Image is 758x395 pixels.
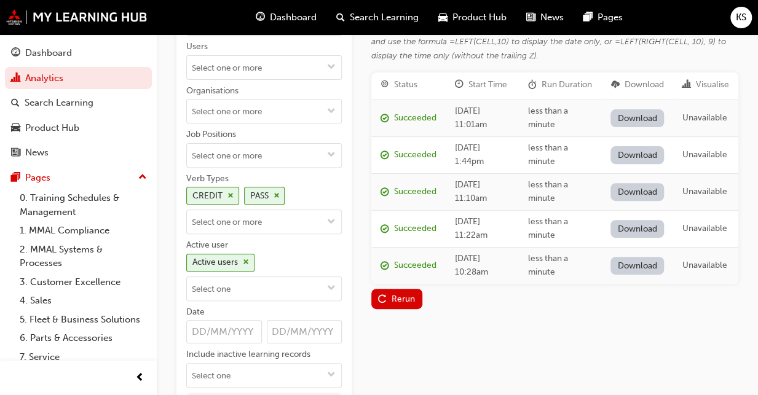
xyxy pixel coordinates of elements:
[15,189,152,221] a: 0. Training Schedules & Management
[15,348,152,367] a: 7. Service
[138,170,147,186] span: up-icon
[322,364,341,387] button: toggle menu
[381,261,389,272] span: report_succeeded-icon
[186,128,236,141] div: Job Positions
[542,78,592,92] div: Run Duration
[381,114,389,124] span: report_succeeded-icon
[730,7,752,28] button: KS
[187,210,341,233] input: Verb TypesCREDITcross-iconPASScross-icontoggle menu
[394,111,436,125] div: Succeeded
[610,80,619,90] span: download-icon
[5,166,152,189] button: Pages
[186,306,205,318] div: Date
[394,185,436,199] div: Succeeded
[15,221,152,240] a: 1. MMAL Compliance
[526,10,535,25] span: news-icon
[624,78,663,92] div: Download
[610,109,664,127] a: Download
[187,56,341,79] input: Userstoggle menu
[736,10,746,25] span: KS
[598,10,623,25] span: Pages
[682,149,727,160] span: Unavailable
[540,10,564,25] span: News
[11,173,20,184] span: pages-icon
[371,7,738,63] div: Please note: The timestamp supplied is in ISO standard, which is particularly for machine analysi...
[326,5,428,30] a: search-iconSearch Learning
[381,151,389,161] span: report_succeeded-icon
[11,73,20,84] span: chart-icon
[455,215,510,243] div: [DATE] 11:22am
[322,144,341,167] button: toggle menu
[186,320,262,343] input: Date
[25,96,93,110] div: Search Learning
[327,284,336,294] span: down-icon
[250,189,269,203] div: PASS
[610,220,664,238] a: Download
[322,210,341,233] button: toggle menu
[186,41,208,53] div: Users
[327,217,336,228] span: down-icon
[350,10,419,25] span: Search Learning
[610,146,664,164] a: Download
[5,117,152,139] a: Product Hub
[394,148,436,162] div: Succeeded
[610,257,664,275] a: Download
[327,107,336,117] span: down-icon
[696,78,729,92] div: Visualise
[270,10,317,25] span: Dashboard
[528,80,537,90] span: duration-icon
[25,146,49,160] div: News
[186,173,229,185] div: Verb Types
[187,364,341,387] input: Include inactive learning recordstoggle menu
[381,224,389,235] span: report_succeeded-icon
[394,222,436,236] div: Succeeded
[5,67,152,90] a: Analytics
[327,370,336,381] span: down-icon
[682,223,727,233] span: Unavailable
[274,192,280,200] span: cross-icon
[528,178,593,206] div: less than a minute
[15,329,152,348] a: 6. Parts & Accessories
[187,144,341,167] input: Job Positionstoggle menu
[186,348,310,361] div: Include inactive learning records
[378,295,387,305] span: replay-icon
[192,189,223,203] div: CREDIT
[25,171,50,185] div: Pages
[452,10,507,25] span: Product Hub
[438,10,448,25] span: car-icon
[455,252,510,280] div: [DATE] 10:28am
[336,10,345,25] span: search-icon
[11,98,20,109] span: search-icon
[256,10,265,25] span: guage-icon
[5,42,152,65] a: Dashboard
[135,370,144,386] span: prev-icon
[327,151,336,161] span: down-icon
[682,112,727,123] span: Unavailable
[394,259,436,273] div: Succeeded
[186,239,228,251] div: Active user
[682,80,691,90] span: chart-icon
[394,78,417,92] div: Status
[583,10,593,25] span: pages-icon
[381,80,389,90] span: target-icon
[516,5,574,30] a: news-iconNews
[227,192,234,200] span: cross-icon
[5,39,152,166] button: DashboardAnalyticsSearch LearningProduct HubNews
[455,178,510,206] div: [DATE] 11:10am
[682,186,727,197] span: Unavailable
[455,141,510,169] div: [DATE] 1:44pm
[25,46,72,60] div: Dashboard
[6,9,148,25] img: mmal
[15,240,152,273] a: 2. MMAL Systems & Processes
[15,310,152,329] a: 5. Fleet & Business Solutions
[528,141,593,169] div: less than a minute
[322,277,341,300] button: toggle menu
[187,277,341,300] input: Active userActive userscross-icontoggle menu
[186,85,239,97] div: Organisations
[246,5,326,30] a: guage-iconDashboard
[455,80,464,90] span: clock-icon
[322,56,341,79] button: toggle menu
[11,48,20,59] span: guage-icon
[327,63,336,73] span: down-icon
[11,123,20,134] span: car-icon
